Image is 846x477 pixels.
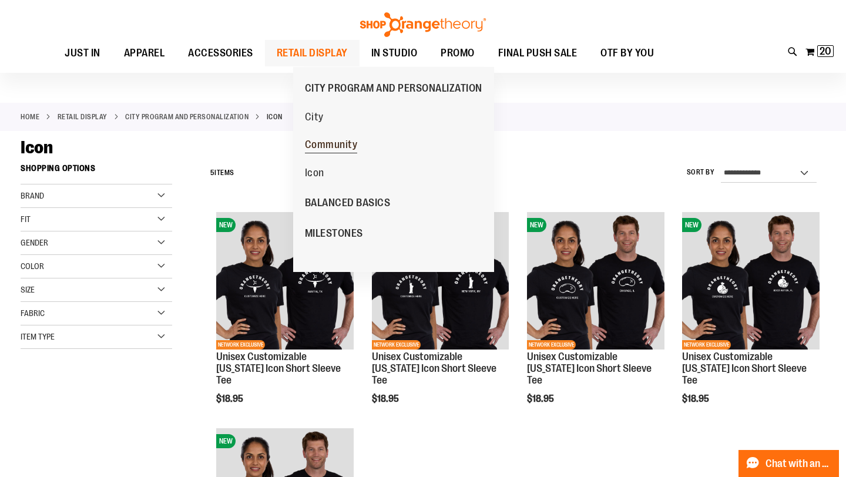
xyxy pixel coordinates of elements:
img: OTF City Unisex Texas Icon SS Tee Black [216,212,354,350]
span: City [305,111,324,126]
span: FINAL PUSH SALE [498,40,578,66]
a: OTF City Unisex Texas Icon SS Tee BlackNEWNETWORK EXCLUSIVE [216,212,354,351]
span: BALANCED BASICS [305,197,391,211]
a: Icon [299,159,330,187]
div: product [521,206,670,434]
span: ACCESSORIES [188,40,253,66]
span: Color [21,261,44,271]
a: PROMO [429,40,486,67]
span: JUST IN [65,40,100,66]
a: OTF City Unisex New York Icon SS Tee BlackNEWNETWORK EXCLUSIVE [372,212,509,351]
img: Shop Orangetheory [358,12,488,37]
a: FINAL PUSH SALE [486,40,589,67]
span: $18.95 [682,394,711,404]
strong: Shopping Options [21,158,172,184]
a: ACCESSORIES [176,40,265,67]
img: OTF City Unisex Florida Icon SS Tee Black [682,212,820,350]
a: Unisex Customizable [US_STATE] Icon Short Sleeve Tee [216,351,341,386]
a: CITY PROGRAM AND PERSONALIZATION [293,73,494,103]
a: RETAIL DISPLAY [265,40,360,66]
span: NEW [682,218,701,232]
img: OTF City Unisex Illinois Icon SS Tee Black [527,212,664,350]
span: NEW [216,218,236,232]
a: OTF BY YOU [589,40,666,67]
a: OTF City Unisex Florida Icon SS Tee BlackNEWNETWORK EXCLUSIVE [682,212,820,351]
span: Icon [21,137,52,157]
button: Chat with an Expert [738,450,840,477]
span: NETWORK EXCLUSIVE [527,340,576,350]
span: 5 [210,169,215,177]
a: IN STUDIO [360,40,429,67]
h2: Items [210,164,234,182]
a: APPAREL [112,40,177,67]
a: Community [299,130,364,159]
ul: RETAIL DISPLAY [293,67,494,272]
span: NETWORK EXCLUSIVE [216,340,265,350]
span: NEW [216,434,236,448]
span: IN STUDIO [371,40,418,66]
strong: Icon [267,112,283,122]
span: APPAREL [124,40,165,66]
a: CITY PROGRAM AND PERSONALIZATION [125,112,249,122]
div: product [366,206,515,434]
span: RETAIL DISPLAY [277,40,348,66]
span: $18.95 [216,394,245,404]
span: PROMO [441,40,475,66]
a: RETAIL DISPLAY [58,112,108,122]
a: MILESTONES [293,218,375,248]
a: JUST IN [53,40,112,67]
div: product [676,206,825,434]
span: Fabric [21,308,45,318]
img: OTF City Unisex New York Icon SS Tee Black [372,212,509,350]
span: CITY PROGRAM AND PERSONALIZATION [305,82,482,97]
span: NEW [527,218,546,232]
span: $18.95 [372,394,401,404]
div: product [210,206,360,434]
label: Sort By [687,167,715,177]
span: Item Type [21,332,55,341]
span: NETWORK EXCLUSIVE [682,340,731,350]
span: Fit [21,214,31,224]
span: OTF BY YOU [600,40,654,66]
a: OTF City Unisex Illinois Icon SS Tee BlackNEWNETWORK EXCLUSIVE [527,212,664,351]
span: Gender [21,238,48,247]
span: Community [305,139,358,153]
span: NETWORK EXCLUSIVE [372,340,421,350]
span: 20 [820,45,831,57]
span: MILESTONES [305,227,363,242]
span: Icon [305,167,324,182]
a: Unisex Customizable [US_STATE] Icon Short Sleeve Tee [682,351,807,386]
span: Chat with an Expert [766,458,832,469]
span: $18.95 [527,394,556,404]
span: Brand [21,191,44,200]
a: Home [21,112,39,122]
a: Unisex Customizable [US_STATE] Icon Short Sleeve Tee [527,351,652,386]
span: Size [21,285,35,294]
a: City [299,103,330,131]
a: Unisex Customizable [US_STATE] Icon Short Sleeve Tee [372,351,496,386]
a: BALANCED BASICS [293,187,402,218]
